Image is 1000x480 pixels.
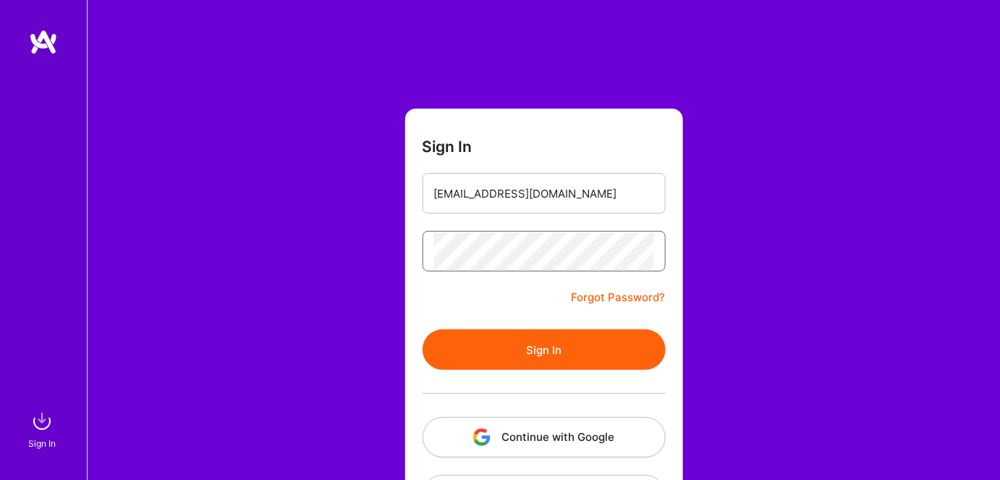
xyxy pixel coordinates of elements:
img: icon [473,429,491,446]
button: Continue with Google [423,417,666,458]
h3: Sign In [423,138,473,156]
img: sign in [27,407,56,436]
button: Sign In [423,329,666,370]
a: Forgot Password? [572,289,666,306]
div: Sign In [28,436,56,451]
input: Email... [434,175,654,212]
img: logo [29,29,58,55]
a: sign inSign In [30,407,56,451]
